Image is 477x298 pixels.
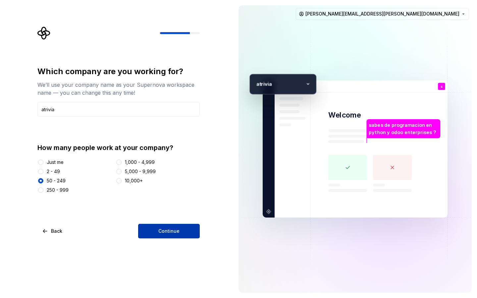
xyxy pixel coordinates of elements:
div: Which company are you working for? [37,66,200,77]
svg: Supernova Logo [37,26,51,40]
div: 1,000 - 4,999 [125,159,155,166]
div: 250 - 999 [47,187,69,193]
button: Back [37,224,68,238]
p: a [253,80,259,88]
div: We’ll use your company name as your Supernova workspace name — you can change this any time! [37,81,200,97]
span: Back [51,228,62,234]
div: 50 - 249 [47,177,66,184]
input: Company name [37,102,200,117]
div: 5,000 - 9,999 [125,168,156,175]
div: 10,000+ [125,177,143,184]
p: trivia [259,80,303,88]
p: Welcome [328,110,361,120]
div: Just me [47,159,64,166]
button: Continue [138,224,200,238]
p: sabes de programacion en python y odoo enterprises ? [369,122,438,136]
div: 2 - 49 [47,168,60,175]
span: Continue [158,228,180,234]
div: How many people work at your company? [37,143,200,152]
button: [PERSON_NAME][EMAIL_ADDRESS][PERSON_NAME][DOMAIN_NAME] [296,8,469,20]
p: s [441,85,443,88]
span: [PERSON_NAME][EMAIL_ADDRESS][PERSON_NAME][DOMAIN_NAME] [305,11,459,17]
